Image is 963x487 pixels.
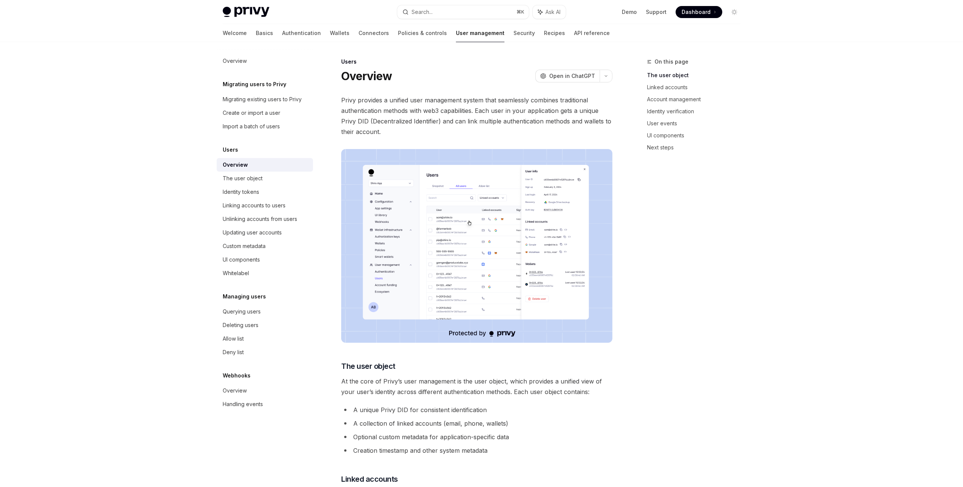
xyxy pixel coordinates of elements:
[647,142,746,154] a: Next steps
[282,24,321,42] a: Authentication
[223,160,248,169] div: Overview
[358,24,389,42] a: Connectors
[217,172,313,185] a: The user object
[223,24,247,42] a: Welcome
[217,93,313,106] a: Migrating existing users to Privy
[647,117,746,129] a: User events
[223,215,297,224] div: Unlinking accounts from users
[647,129,746,142] a: UI components
[533,5,566,19] button: Ask AI
[341,58,612,65] div: Users
[341,445,612,456] li: Creation timestamp and other system metadata
[223,95,302,104] div: Migrating existing users to Privy
[223,255,260,264] div: UI components
[341,95,612,137] span: Privy provides a unified user management system that seamlessly combines traditional authenticati...
[223,334,244,343] div: Allow list
[574,24,610,42] a: API reference
[223,321,258,330] div: Deleting users
[647,105,746,117] a: Identity verification
[223,348,244,357] div: Deny list
[223,242,266,251] div: Custom metadata
[217,332,313,345] a: Allow list
[223,174,263,183] div: The user object
[647,81,746,93] a: Linked accounts
[217,120,313,133] a: Import a batch of users
[341,405,612,415] li: A unique Privy DID for consistent identification
[223,122,280,131] div: Import a batch of users
[655,57,688,66] span: On this page
[217,253,313,266] a: UI components
[223,386,247,395] div: Overview
[223,371,251,380] h5: Webhooks
[622,8,637,16] a: Demo
[217,239,313,253] a: Custom metadata
[412,8,433,17] div: Search...
[341,361,395,371] span: The user object
[341,418,612,429] li: A collection of linked accounts (email, phone, wallets)
[223,56,247,65] div: Overview
[341,376,612,397] span: At the core of Privy’s user management is the user object, which provides a unified view of your ...
[223,7,269,17] img: light logo
[223,269,249,278] div: Whitelabel
[549,72,595,80] span: Open in ChatGPT
[516,9,524,15] span: ⌘ K
[535,70,600,82] button: Open in ChatGPT
[728,6,740,18] button: Toggle dark mode
[545,8,560,16] span: Ask AI
[217,305,313,318] a: Querying users
[676,6,722,18] a: Dashboard
[397,5,529,19] button: Search...⌘K
[217,397,313,411] a: Handling events
[223,187,259,196] div: Identity tokens
[544,24,565,42] a: Recipes
[330,24,349,42] a: Wallets
[217,345,313,359] a: Deny list
[217,54,313,68] a: Overview
[217,199,313,212] a: Linking accounts to users
[217,266,313,280] a: Whitelabel
[223,201,286,210] div: Linking accounts to users
[341,474,398,484] span: Linked accounts
[223,80,286,89] h5: Migrating users to Privy
[217,226,313,239] a: Updating user accounts
[256,24,273,42] a: Basics
[513,24,535,42] a: Security
[646,8,667,16] a: Support
[223,228,282,237] div: Updating user accounts
[456,24,504,42] a: User management
[647,69,746,81] a: The user object
[217,318,313,332] a: Deleting users
[217,106,313,120] a: Create or import a user
[223,145,238,154] h5: Users
[217,158,313,172] a: Overview
[682,8,711,16] span: Dashboard
[341,149,612,343] img: images/Users2.png
[223,400,263,409] div: Handling events
[217,212,313,226] a: Unlinking accounts from users
[341,432,612,442] li: Optional custom metadata for application-specific data
[217,384,313,397] a: Overview
[223,108,280,117] div: Create or import a user
[223,292,266,301] h5: Managing users
[341,69,392,83] h1: Overview
[647,93,746,105] a: Account management
[217,185,313,199] a: Identity tokens
[223,307,261,316] div: Querying users
[398,24,447,42] a: Policies & controls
